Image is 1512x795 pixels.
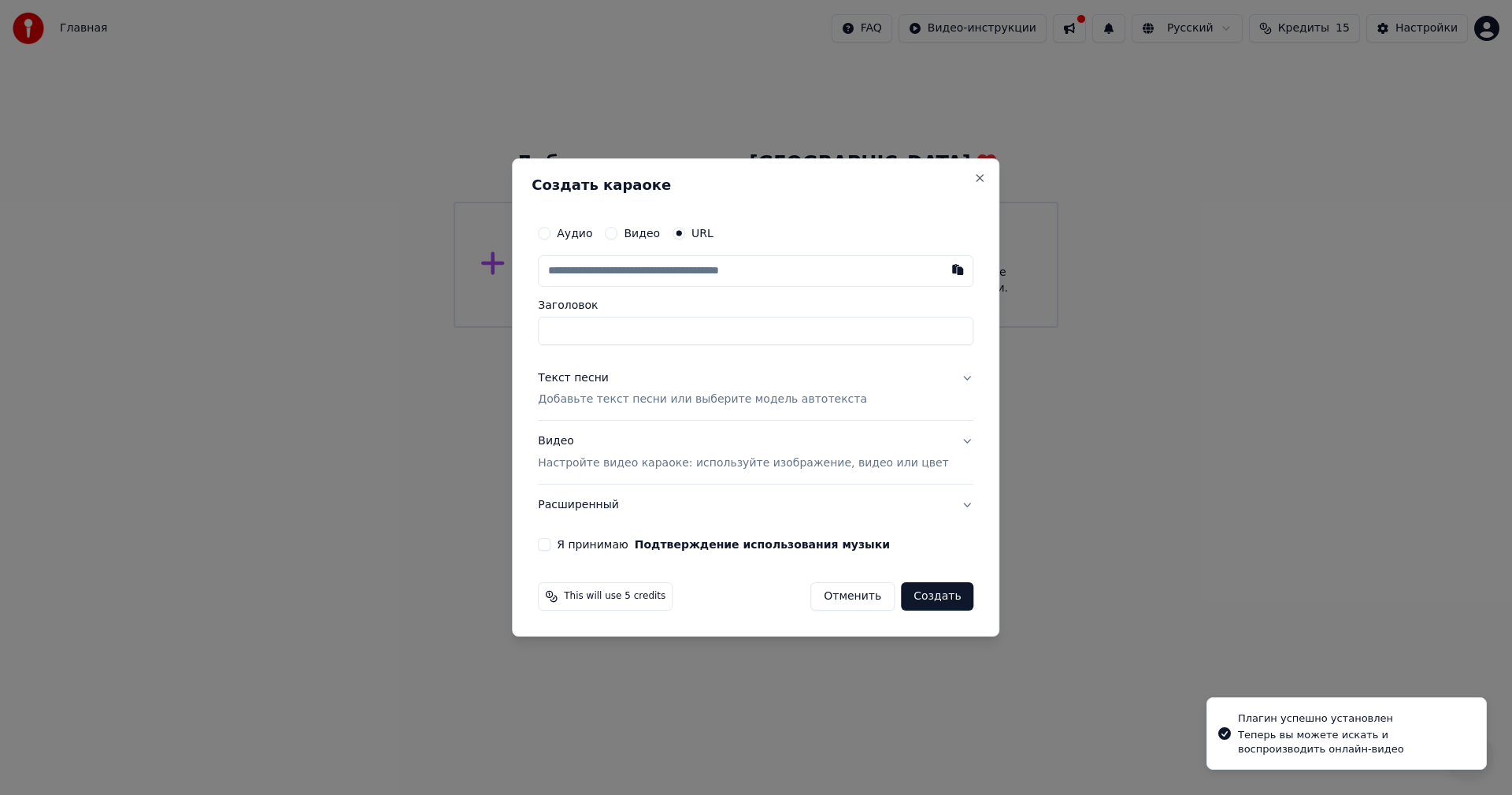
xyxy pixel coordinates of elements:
[901,582,973,611] button: Создать
[635,539,890,550] button: Я принимаю
[538,485,973,526] button: Расширенный
[532,178,980,192] h2: Создать караоке
[557,228,592,239] label: Аудио
[691,228,713,239] label: URL
[538,434,948,472] div: Видео
[538,358,973,421] button: Текст песниДобавьте текст песни или выберите модель автотекста
[810,582,895,611] button: Отменить
[538,455,948,471] p: Настройте видео караоке: используйте изображение, видео или цвет
[538,370,609,386] div: Текст песни
[557,539,890,550] label: Я принимаю
[538,392,867,408] p: Добавьте текст песни или выберите модель автотекста
[538,299,973,310] label: Заголовок
[624,228,660,239] label: Видео
[538,422,973,485] button: ВидеоНастройте видео караоке: используйте изображение, видео или цвет
[564,590,665,603] span: This will use 5 credits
